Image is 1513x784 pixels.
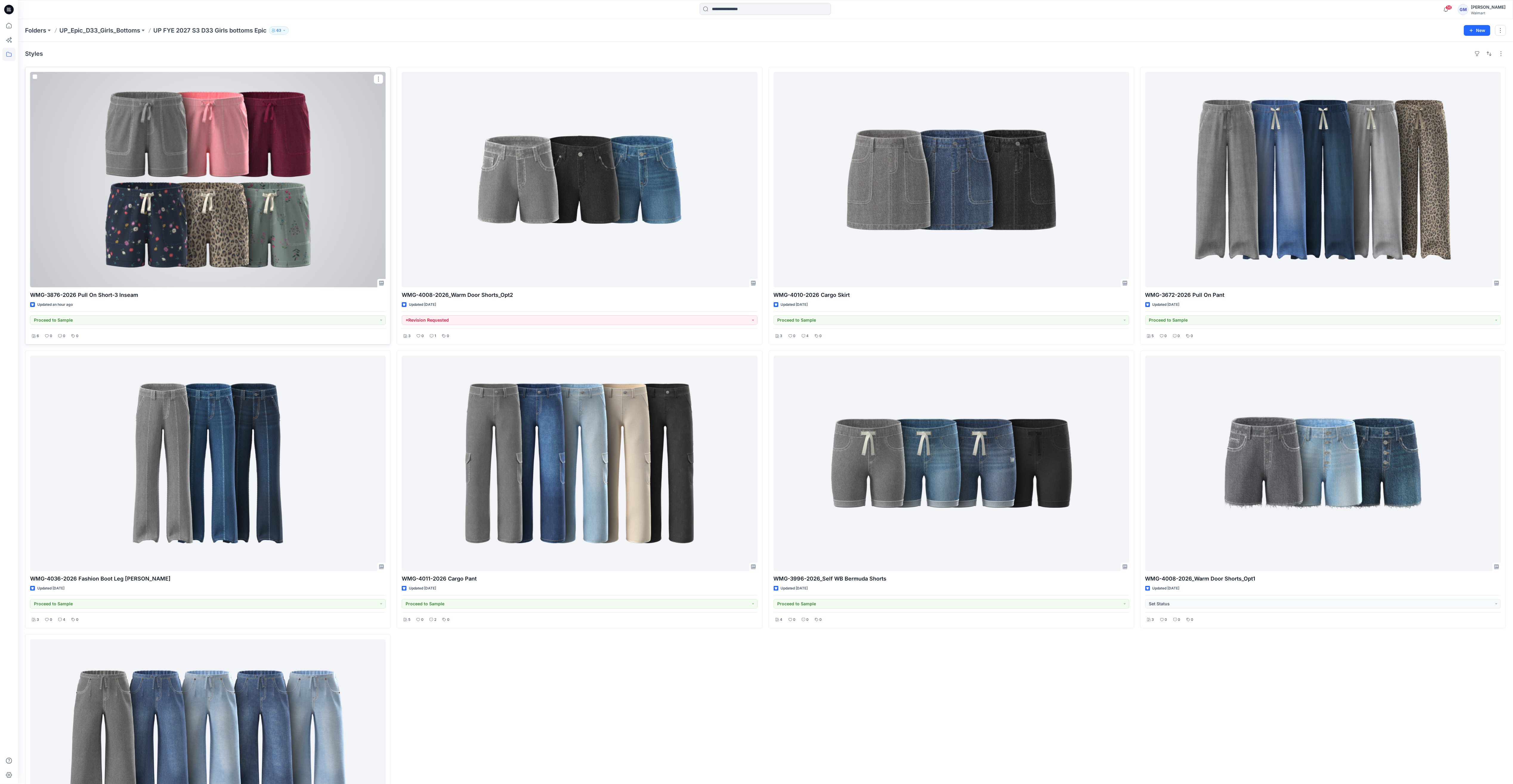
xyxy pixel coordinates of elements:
[435,333,436,339] p: 1
[30,575,386,583] p: WMG-4036-2026 Fashion Boot Leg [PERSON_NAME]
[780,333,783,339] p: 3
[30,291,386,299] p: WMG-3876-2026 Pull On Short-3 Inseam
[402,356,757,571] a: WMG-4011-2026 Cargo Pant
[1165,333,1167,339] p: 0
[153,26,267,35] p: UP FYE 2027 S3 D33 Girls bottoms Epic
[37,617,39,623] p: 3
[820,333,822,339] p: 0
[793,617,796,623] p: 0
[1145,575,1501,583] p: WMG-4008-2026_Warm Door Shorts_Opt1
[276,27,281,34] p: 63
[780,617,783,623] p: 4
[409,585,436,592] p: Updated [DATE]
[1145,356,1501,571] a: WMG-4008-2026_Warm Door Shorts_Opt1
[402,575,757,583] p: WMG-4011-2026 Cargo Pant
[1464,25,1490,36] button: New
[25,26,46,35] a: Folders
[50,617,52,623] p: 0
[820,617,822,623] p: 0
[1152,333,1154,339] p: 5
[37,585,64,592] p: Updated [DATE]
[1178,333,1180,339] p: 0
[774,356,1129,571] a: WMG-3996-2026_Self WB Bermuda Shorts
[402,291,757,299] p: WMG-4008-2026_Warm Door Shorts_Opt2
[59,26,140,35] a: UP_Epic_D33_Girls_Bottoms
[408,617,410,623] p: 5
[1145,72,1501,287] a: WMG-3672-2026 Pull On Pant
[1178,617,1180,623] p: 0
[806,617,809,623] p: 0
[76,333,78,339] p: 0
[1152,617,1154,623] p: 3
[793,333,796,339] p: 0
[447,333,449,339] p: 0
[447,617,449,623] p: 0
[1471,11,1506,15] div: Walmart
[1191,333,1193,339] p: 0
[30,72,386,287] a: WMG-3876-2026 Pull On Short-3 Inseam
[63,333,65,339] p: 0
[421,617,424,623] p: 0
[409,302,436,308] p: Updated [DATE]
[781,302,808,308] p: Updated [DATE]
[63,617,65,623] p: 4
[25,50,43,57] h4: Styles
[434,617,436,623] p: 2
[408,333,411,339] p: 3
[37,302,73,308] p: Updated an hour ago
[1165,617,1167,623] p: 0
[402,72,757,287] a: WMG-4008-2026_Warm Door Shorts_Opt2
[806,333,809,339] p: 4
[774,575,1129,583] p: WMG-3996-2026_Self WB Bermuda Shorts
[1152,585,1180,592] p: Updated [DATE]
[30,356,386,571] a: WMG-4036-2026 Fashion Boot Leg Jean
[781,585,808,592] p: Updated [DATE]
[1145,291,1501,299] p: WMG-3672-2026 Pull On Pant
[76,617,78,623] p: 0
[774,72,1129,287] a: WMG-4010-2026 Cargo Skirt
[1458,4,1469,15] div: GM
[269,26,289,35] button: 63
[37,333,39,339] p: 6
[421,333,424,339] p: 0
[774,291,1129,299] p: WMG-4010-2026 Cargo Skirt
[1152,302,1180,308] p: Updated [DATE]
[50,333,52,339] p: 0
[1471,4,1506,11] div: [PERSON_NAME]
[1446,5,1452,10] span: 56
[1191,617,1194,623] p: 0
